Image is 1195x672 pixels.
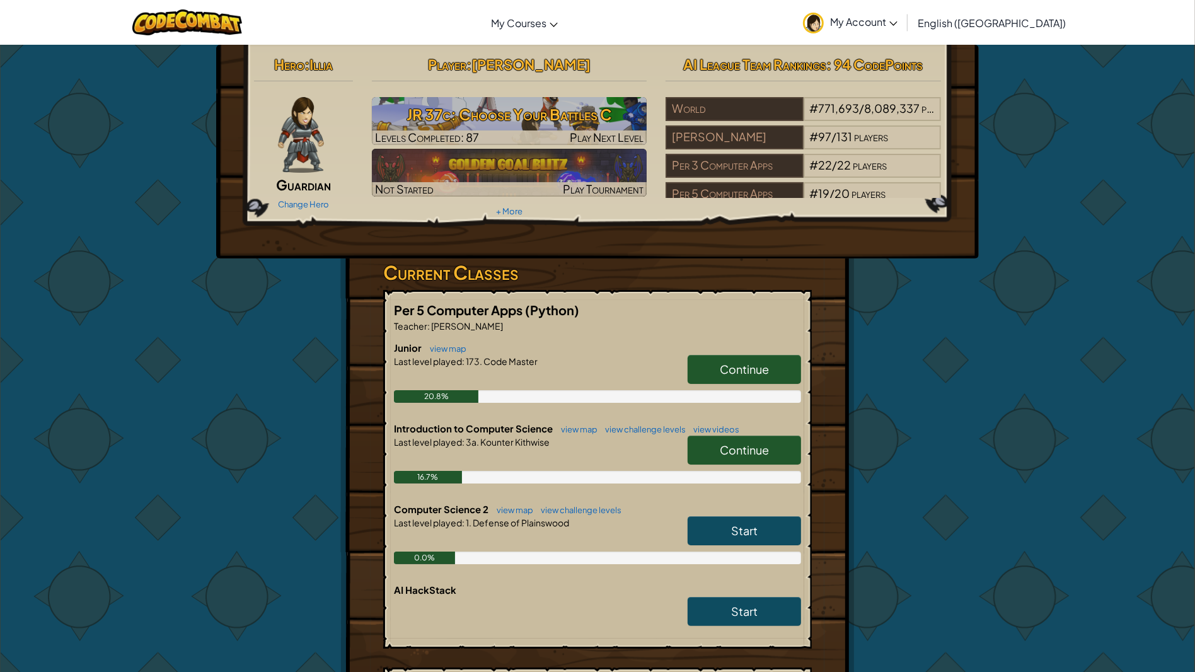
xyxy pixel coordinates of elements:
[471,55,591,73] span: [PERSON_NAME]
[837,129,853,144] span: 131
[666,154,803,178] div: Per 3 Computer Apps
[372,149,647,197] a: Not StartedPlay Tournament
[304,55,309,73] span: :
[466,55,471,73] span: :
[372,149,647,197] img: Golden Goal
[424,344,466,354] a: view map
[810,101,819,115] span: #
[375,182,434,196] span: Not Started
[394,302,525,318] span: Per 5 Computer Apps
[570,130,644,144] span: Play Next Level
[819,101,860,115] span: 771,693
[855,129,889,144] span: players
[375,130,479,144] span: Levels Completed: 87
[830,186,835,200] span: /
[803,13,824,33] img: avatar
[394,503,490,515] span: Computer Science 2
[853,158,887,172] span: players
[462,517,465,528] span: :
[372,97,647,145] img: JR 37c: Choose Your Battles C
[666,194,941,209] a: Per 5 Computer Apps#19/20players
[394,320,427,332] span: Teacher
[430,320,503,332] span: [PERSON_NAME]
[534,505,621,515] a: view challenge levels
[465,436,479,448] span: 3a.
[525,302,579,318] span: (Python)
[830,15,898,28] span: My Account
[372,100,647,129] h3: JR 37c: Choose Your Battles C
[687,424,739,434] a: view videos
[666,166,941,180] a: Per 3 Computer Apps#22/22players
[720,443,769,457] span: Continue
[810,186,819,200] span: #
[599,424,686,434] a: view challenge levels
[810,129,819,144] span: #
[428,55,466,73] span: Player
[918,16,1066,30] span: English ([GEOGRAPHIC_DATA])
[471,517,569,528] span: Defense of Plainswood
[922,101,956,115] span: players
[465,356,482,367] span: 173.
[479,436,550,448] span: Kounter Kithwise
[394,584,456,596] span: AI HackStack
[833,158,838,172] span: /
[465,517,471,528] span: 1.
[491,16,546,30] span: My Courses
[132,9,243,35] img: CodeCombat logo
[372,97,647,145] a: Play Next Level
[666,125,803,149] div: [PERSON_NAME]
[394,552,455,564] div: 0.0%
[666,97,803,121] div: World
[394,471,462,484] div: 16.7%
[496,206,522,216] a: + More
[819,129,832,144] span: 97
[394,436,462,448] span: Last level played
[666,137,941,152] a: [PERSON_NAME]#97/131players
[383,258,812,287] h3: Current Classes
[394,342,424,354] span: Junior
[688,597,801,626] a: Start
[490,505,533,515] a: view map
[832,129,837,144] span: /
[462,436,465,448] span: :
[462,356,465,367] span: :
[274,55,304,73] span: Hero
[852,186,886,200] span: players
[666,182,803,206] div: Per 5 Computer Apps
[427,320,430,332] span: :
[278,97,324,173] img: guardian-pose.png
[819,186,830,200] span: 19
[563,182,644,196] span: Play Tournament
[838,158,852,172] span: 22
[394,390,478,403] div: 20.8%
[860,101,865,115] span: /
[666,109,941,124] a: World#771,693/8,089,337players
[865,101,920,115] span: 8,089,337
[684,55,827,73] span: AI League Team Rankings
[911,6,1072,40] a: English ([GEOGRAPHIC_DATA])
[797,3,904,42] a: My Account
[810,158,819,172] span: #
[731,604,758,618] span: Start
[555,424,597,434] a: view map
[720,362,769,376] span: Continue
[278,199,329,209] a: Change Hero
[394,422,555,434] span: Introduction to Computer Science
[485,6,564,40] a: My Courses
[309,55,333,73] span: Illia
[819,158,833,172] span: 22
[482,356,538,367] span: Code Master
[835,186,850,200] span: 20
[827,55,923,73] span: : 94 CodePoints
[276,176,331,194] span: Guardian
[394,356,462,367] span: Last level played
[731,523,758,538] span: Start
[394,517,462,528] span: Last level played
